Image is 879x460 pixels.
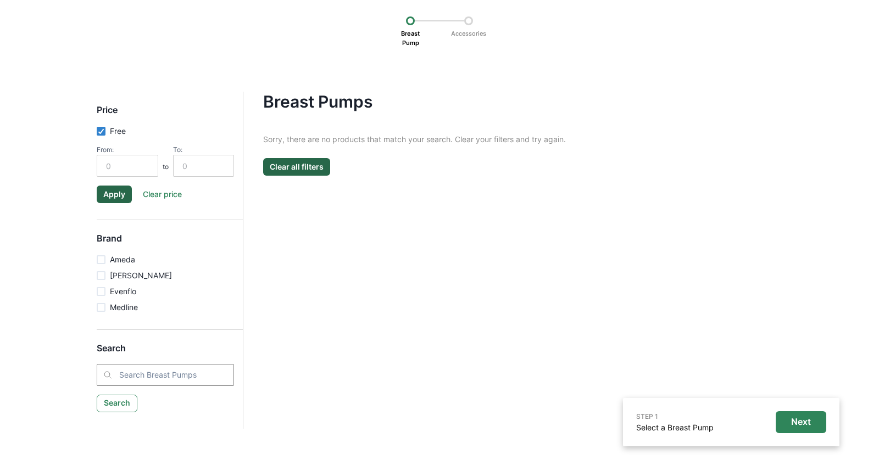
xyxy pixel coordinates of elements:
[263,92,763,111] h4: Breast Pumps
[163,162,169,177] p: to
[97,105,234,125] h5: Price
[110,254,135,265] p: Ameda
[97,364,234,386] input: Search Breast Pumps
[173,155,235,177] input: $3000
[447,25,490,42] p: Accessories
[173,145,235,154] div: To:
[136,186,188,203] button: Clear price
[97,343,234,363] h5: Search
[97,155,158,177] input: $50
[110,285,136,297] p: Evenflo
[636,423,714,432] a: Select a Breast Pump
[97,395,137,412] button: Search
[263,133,763,145] p: Sorry, there are no products that match your search. Clear your filters and try again.
[263,158,330,176] button: Clear all filters
[97,233,234,254] h5: Brand
[97,145,158,154] div: From:
[791,417,811,427] p: Next
[397,25,424,51] p: Breast Pump
[776,411,826,433] button: Next
[110,301,138,313] p: Medline
[97,186,132,203] button: Apply
[636,412,714,422] p: STEP 1
[110,125,126,137] p: Free
[110,270,172,281] p: [PERSON_NAME]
